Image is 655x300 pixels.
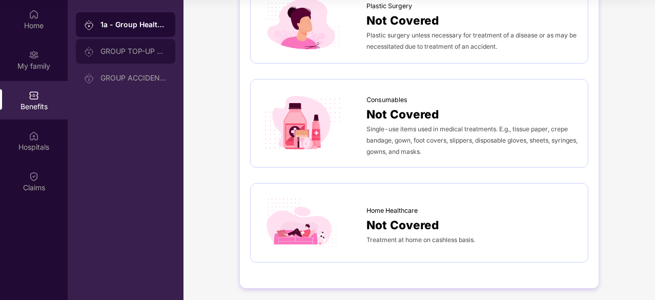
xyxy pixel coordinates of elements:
span: Consumables [366,95,407,105]
div: GROUP TOP-UP POLICY [100,47,167,55]
img: svg+xml;base64,PHN2ZyBpZD0iSG9zcGl0YWxzIiB4bWxucz0iaHR0cDovL3d3dy53My5vcmcvMjAwMC9zdmciIHdpZHRoPS... [29,131,39,141]
span: Treatment at home on cashless basis. [366,236,475,244]
div: 1a - Group Health Insurance [100,19,167,30]
span: Not Covered [366,216,439,234]
div: GROUP ACCIDENTAL INSURANCE [100,74,167,82]
span: Not Covered [366,105,439,123]
img: svg+xml;base64,PHN2ZyBpZD0iQ2xhaW0iIHhtbG5zPSJodHRwOi8vd3d3LnczLm9yZy8yMDAwL3N2ZyIgd2lkdGg9IjIwIi... [29,171,39,182]
span: Single-use items used in medical treatments. E.g., tissue paper, crepe bandage, gown, foot covers... [366,125,578,155]
span: Plastic surgery unless necessary for treatment of a disease or as may be necessitated due to trea... [366,31,577,50]
img: svg+xml;base64,PHN2ZyBpZD0iSG9tZSIgeG1sbnM9Imh0dHA6Ly93d3cudzMub3JnLzIwMDAvc3ZnIiB3aWR0aD0iMjAiIG... [29,9,39,19]
img: svg+xml;base64,PHN2ZyB3aWR0aD0iMjAiIGhlaWdodD0iMjAiIHZpZXdCb3g9IjAgMCAyMCAyMCIgZmlsbD0ibm9uZSIgeG... [84,20,94,30]
img: icon [261,194,344,252]
span: Not Covered [366,11,439,29]
span: Plastic Surgery [366,1,412,11]
span: Home Healthcare [366,206,418,216]
img: svg+xml;base64,PHN2ZyB3aWR0aD0iMjAiIGhlaWdodD0iMjAiIHZpZXdCb3g9IjAgMCAyMCAyMCIgZmlsbD0ibm9uZSIgeG... [84,47,94,57]
img: svg+xml;base64,PHN2ZyB3aWR0aD0iMjAiIGhlaWdodD0iMjAiIHZpZXdCb3g9IjAgMCAyMCAyMCIgZmlsbD0ibm9uZSIgeG... [29,50,39,60]
img: svg+xml;base64,PHN2ZyB3aWR0aD0iMjAiIGhlaWdodD0iMjAiIHZpZXdCb3g9IjAgMCAyMCAyMCIgZmlsbD0ibm9uZSIgeG... [84,73,94,84]
img: svg+xml;base64,PHN2ZyBpZD0iQmVuZWZpdHMiIHhtbG5zPSJodHRwOi8vd3d3LnczLm9yZy8yMDAwL3N2ZyIgd2lkdGg9Ij... [29,90,39,101]
img: icon [261,94,344,152]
